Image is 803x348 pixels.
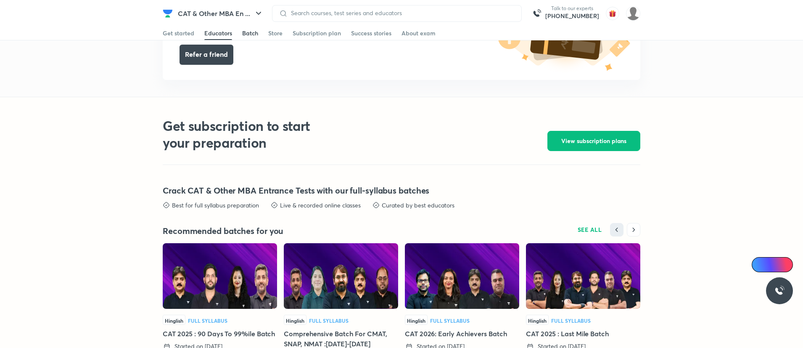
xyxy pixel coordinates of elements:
div: About exam [401,29,436,37]
span: Full Syllabus [309,317,349,324]
div: Success stories [351,29,391,37]
p: Talk to our experts [545,5,599,12]
button: SEE ALL [573,223,607,236]
img: Thumbnail [526,243,640,309]
span: Full Syllabus [430,317,470,324]
span: SEE ALL [578,227,602,233]
h4: Recommended batches for you [163,226,401,236]
img: Thumbnail [405,243,519,309]
a: Ai Doubts [752,257,793,272]
div: Educators [204,29,232,37]
p: Curated by best educators [382,201,454,210]
h5: CAT 2025 : Last Mile Batch [526,329,640,339]
img: ttu [774,286,785,296]
img: Nilesh [626,6,640,21]
img: Icon [757,261,763,268]
img: Thumbnail [284,243,398,309]
span: Hinglish [407,317,425,324]
button: CAT & Other MBA En ... [173,5,269,22]
a: Store [268,27,283,40]
h4: Crack CAT & Other MBA Entrance Tests with our full-syllabus batches [163,185,640,196]
span: Ai Doubts [766,261,788,268]
img: Company Logo [163,8,173,19]
img: avatar [606,7,619,20]
button: Refer a friend [180,45,233,65]
a: Subscription plan [293,27,341,40]
p: Best for full syllabus preparation [172,201,259,210]
button: View subscription plans [547,131,640,151]
a: About exam [401,27,436,40]
a: Batch [242,27,258,40]
a: Get started [163,27,194,40]
span: Hinglish [528,317,547,324]
div: Store [268,29,283,37]
p: Live & recorded online classes [280,201,361,210]
div: Subscription plan [293,29,341,37]
h5: CAT 2026: Early Achievers Batch [405,329,519,339]
span: Hinglish [286,317,304,324]
h5: CAT 2025 : 90 Days To 99%ile Batch [163,329,277,339]
input: Search courses, test series and educators [288,10,515,16]
span: Full Syllabus [551,317,591,324]
a: Educators [204,27,232,40]
span: Hinglish [165,317,183,324]
div: Get started [163,29,194,37]
h2: Get subscription to start your preparation [163,117,335,151]
img: Thumbnail [163,243,277,309]
a: Success stories [351,27,391,40]
span: View subscription plans [561,137,626,145]
img: call-us [528,5,545,22]
span: Full Syllabus [188,317,227,324]
a: [PHONE_NUMBER] [545,12,599,20]
div: Batch [242,29,258,37]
